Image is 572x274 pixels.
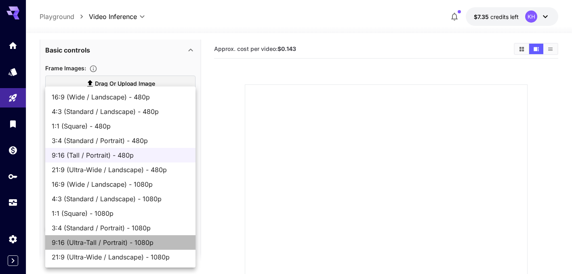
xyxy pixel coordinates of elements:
span: 9:16 (Tall / Portrait) - 480p [52,150,189,160]
span: 4:3 (Standard / Landscape) - 480p [52,107,189,116]
span: 3:4 (Standard / Portrait) - 1080p [52,223,189,233]
span: 21:9 (Ultra-Wide / Landscape) - 480p [52,165,189,175]
span: 4:3 (Standard / Landscape) - 1080p [52,194,189,204]
span: 3:4 (Standard / Portrait) - 480p [52,136,189,145]
span: 16:9 (Wide / Landscape) - 1080p [52,179,189,189]
span: 1:1 (Square) - 1080p [52,209,189,218]
span: 21:9 (Ultra-Wide / Landscape) - 1080p [52,252,189,262]
span: 9:16 (Ultra-Tall / Portrait) - 1080p [52,238,189,247]
span: 16:9 (Wide / Landscape) - 480p [52,92,189,102]
span: 1:1 (Square) - 480p [52,121,189,131]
